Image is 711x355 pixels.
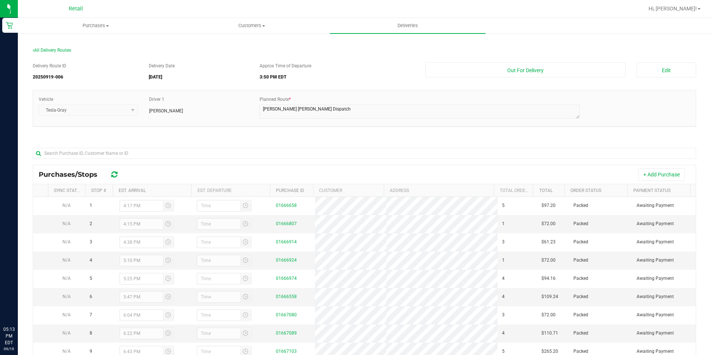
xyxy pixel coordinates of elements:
span: Packed [573,220,588,227]
span: N/A [62,203,71,208]
button: Out For Delivery [425,63,626,77]
a: Sync Status [54,188,83,193]
span: Awaiting Payment [637,239,674,246]
span: 8 [90,330,92,337]
th: Total Order Lines [494,184,533,197]
span: [PERSON_NAME] [149,108,183,114]
span: Packed [573,239,588,246]
span: Awaiting Payment [637,348,674,355]
span: 4 [502,293,505,300]
span: Purchases [18,22,173,29]
th: Est. Departure [191,184,270,197]
span: 1 [502,257,505,264]
span: 5 [502,202,505,209]
a: Order Status [570,188,601,193]
span: 7 [90,311,92,319]
h5: [DATE] [149,75,248,80]
span: Packed [573,348,588,355]
span: $94.16 [541,275,556,282]
label: Delivery Date [149,63,175,69]
a: 01667089 [276,330,297,336]
span: 1 [90,202,92,209]
p: 05:13 PM EDT [3,326,15,346]
a: Stop # [91,188,106,193]
span: $110.71 [541,330,558,337]
span: Customers [174,22,329,29]
button: + Add Purchase [638,168,685,181]
span: Retail [69,6,83,12]
span: $265.20 [541,348,558,355]
span: $109.24 [541,293,558,300]
span: Awaiting Payment [637,275,674,282]
span: Packed [573,330,588,337]
a: Deliveries [330,18,486,33]
h5: 3:50 PM EDT [260,75,414,80]
span: Purchases/Stops [39,170,105,179]
a: 01667080 [276,312,297,317]
span: N/A [62,258,71,263]
a: 01666914 [276,239,297,244]
label: Delivery Route ID [33,63,66,69]
strong: 20250919-006 [33,74,63,80]
span: 3 [502,239,505,246]
p: 09/19 [3,346,15,352]
input: Search Purchase ID, Customer Name or ID [33,148,696,159]
span: 4 [90,257,92,264]
label: Driver 1 [149,96,164,103]
span: Packed [573,293,588,300]
label: Vehicle [39,96,53,103]
a: Total [539,188,553,193]
a: 01666807 [276,221,297,226]
span: Deliveries [387,22,428,29]
a: Purchase ID [276,188,304,193]
button: Edit [637,63,696,77]
label: Planned Route [260,96,291,103]
span: 3 [502,311,505,319]
iframe: Resource center [7,295,30,318]
a: Purchases [18,18,174,33]
span: N/A [62,330,71,336]
a: 01666924 [276,258,297,263]
span: $61.23 [541,239,556,246]
a: 01667103 [276,349,297,354]
a: 01666658 [276,203,297,208]
th: Address [384,184,494,197]
span: Packed [573,311,588,319]
a: 01666558 [276,294,297,299]
span: N/A [62,312,71,317]
span: N/A [62,239,71,244]
span: Hi, [PERSON_NAME]! [649,6,697,12]
span: Packed [573,257,588,264]
span: Awaiting Payment [637,330,674,337]
span: N/A [62,276,71,281]
span: 9 [90,348,92,355]
span: 4 [502,275,505,282]
span: All Delivery Routes [33,48,71,53]
span: $72.00 [541,220,556,227]
inline-svg: Retail [6,22,13,29]
span: Awaiting Payment [637,311,674,319]
span: 3 [90,239,92,246]
span: Awaiting Payment [637,202,674,209]
a: Customers [174,18,329,33]
span: Awaiting Payment [637,257,674,264]
a: Payment Status [633,188,670,193]
span: $97.20 [541,202,556,209]
label: Approx Time of Departure [260,63,311,69]
span: 6 [90,293,92,300]
span: N/A [62,294,71,299]
span: N/A [62,349,71,354]
span: Packed [573,275,588,282]
span: $72.00 [541,257,556,264]
span: 1 [502,220,505,227]
span: N/A [62,221,71,226]
span: 5 [502,348,505,355]
span: Packed [573,202,588,209]
span: 5 [90,275,92,282]
span: Awaiting Payment [637,220,674,227]
a: 01666974 [276,276,297,281]
span: $72.00 [541,311,556,319]
a: Est. Arrival [119,188,146,193]
th: Customer [313,184,384,197]
span: Awaiting Payment [637,293,674,300]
